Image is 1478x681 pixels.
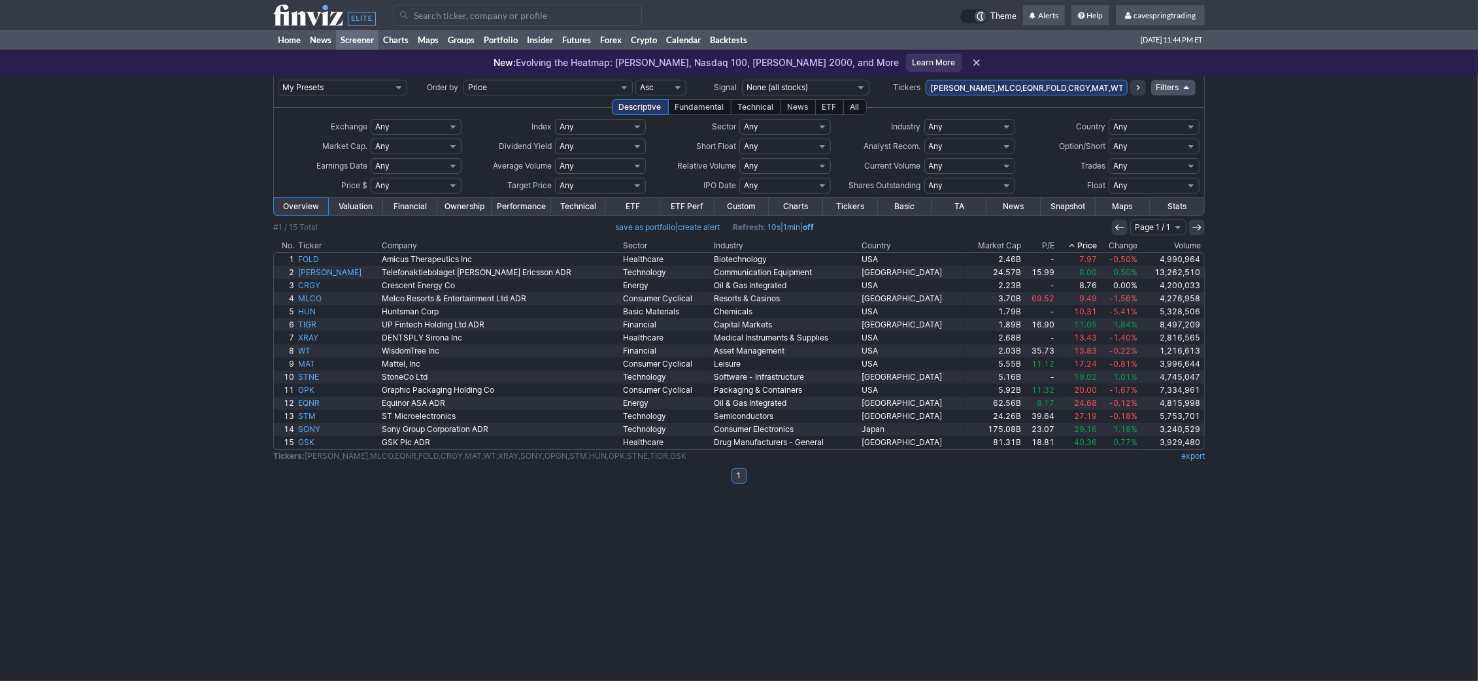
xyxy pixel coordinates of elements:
span: IPO Date [703,180,736,190]
a: ST Microelectronics [380,410,621,423]
a: Oil & Gas Integrated [712,397,859,410]
a: Healthcare [621,331,713,344]
a: -1.56% [1099,292,1139,305]
a: 11.12 [1023,357,1056,371]
a: - [1023,371,1056,384]
a: 1.89B [965,318,1024,331]
a: Crescent Energy Co [380,279,621,292]
a: MAT [296,357,380,371]
a: [GEOGRAPHIC_DATA] [860,410,965,423]
a: 9.49 [1056,292,1099,305]
a: 1.18% [1099,423,1139,436]
a: 16.90 [1023,318,1056,331]
a: 27.19 [1056,410,1099,423]
a: Futures [558,30,596,50]
a: MLCO [296,292,380,305]
a: off [803,222,815,232]
span: Earnings Date [316,161,367,171]
span: Trades [1081,161,1105,171]
a: Japan [860,423,965,436]
a: 7 [274,331,296,344]
span: Dividend Yield [499,141,552,151]
a: [GEOGRAPHIC_DATA] [860,292,965,305]
a: Insider [522,30,558,50]
span: 8.17 [1037,398,1054,408]
a: 11.05 [1056,318,1099,331]
a: 1.79B [965,305,1024,318]
a: -5.41% [1099,305,1139,318]
a: 20.00 [1056,384,1099,397]
a: 19.02 [1056,371,1099,384]
a: -0.81% [1099,357,1139,371]
a: 7.97 [1056,253,1099,266]
a: save as portfolio [616,222,676,232]
span: New: [494,57,516,68]
span: Float [1087,180,1105,190]
span: 0.50% [1113,267,1137,277]
a: Sony Group Corporation ADR [380,423,621,436]
a: 12 [274,397,296,410]
a: 10 [274,371,296,384]
span: Industry [892,122,921,131]
a: 40.36 [1056,436,1099,449]
a: 5.16B [965,371,1024,384]
a: GSK [296,436,380,449]
span: 13.43 [1074,333,1097,342]
a: USA [860,384,965,397]
a: 0.77% [1099,436,1139,449]
a: USA [860,279,965,292]
a: Overview [274,198,328,215]
a: 81.31B [965,436,1024,449]
a: -0.18% [1099,410,1139,423]
a: 23.07 [1023,423,1056,436]
span: 11.05 [1074,320,1097,329]
a: 2.68B [965,331,1024,344]
a: STM [296,410,380,423]
a: Oil & Gas Integrated [712,279,859,292]
a: News [305,30,336,50]
a: 1.01% [1099,371,1139,384]
span: -0.22% [1109,346,1137,356]
th: Sector [621,239,713,252]
a: Equinor ASA ADR [380,397,621,410]
a: 4,200,033 [1139,279,1204,292]
a: -1.40% [1099,331,1139,344]
a: 8,497,209 [1139,318,1204,331]
span: Analyst Recom. [864,141,921,151]
a: Screener [336,30,378,50]
th: Industry [712,239,859,252]
span: Relative Volume [677,161,736,171]
a: EQNR [296,397,380,410]
span: -5.41% [1109,307,1137,316]
span: Average Volume [493,161,552,171]
a: USA [860,331,965,344]
th: Market Cap [965,239,1024,252]
span: Shares Outstanding [849,180,921,190]
span: -0.50% [1109,254,1137,264]
span: 20.00 [1074,385,1097,395]
a: 4 [274,292,296,305]
a: StoneCo Ltd [380,371,621,384]
a: 0.50% [1099,266,1139,279]
a: Technology [621,266,713,279]
a: USA [860,253,965,266]
div: #1 / 15 Total [273,221,318,234]
a: 3,240,529 [1139,423,1204,436]
a: -0.50% [1099,253,1139,266]
a: Technology [621,410,713,423]
a: Learn More [906,54,962,72]
a: 6 [274,318,296,331]
a: Technical [551,198,605,215]
a: [GEOGRAPHIC_DATA] [860,371,965,384]
a: 3.70B [965,292,1024,305]
a: Financial [621,318,713,331]
span: -0.18% [1109,411,1137,421]
th: Company [380,239,621,252]
p: Evolving the Heatmap: [PERSON_NAME], Nasdaq 100, [PERSON_NAME] 2000, and More [494,56,899,69]
span: 1.18% [1113,424,1137,434]
span: 27.19 [1074,411,1097,421]
a: Charts [378,30,413,50]
a: Groups [443,30,479,50]
a: Ownership [437,198,492,215]
span: -0.81% [1109,359,1137,369]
